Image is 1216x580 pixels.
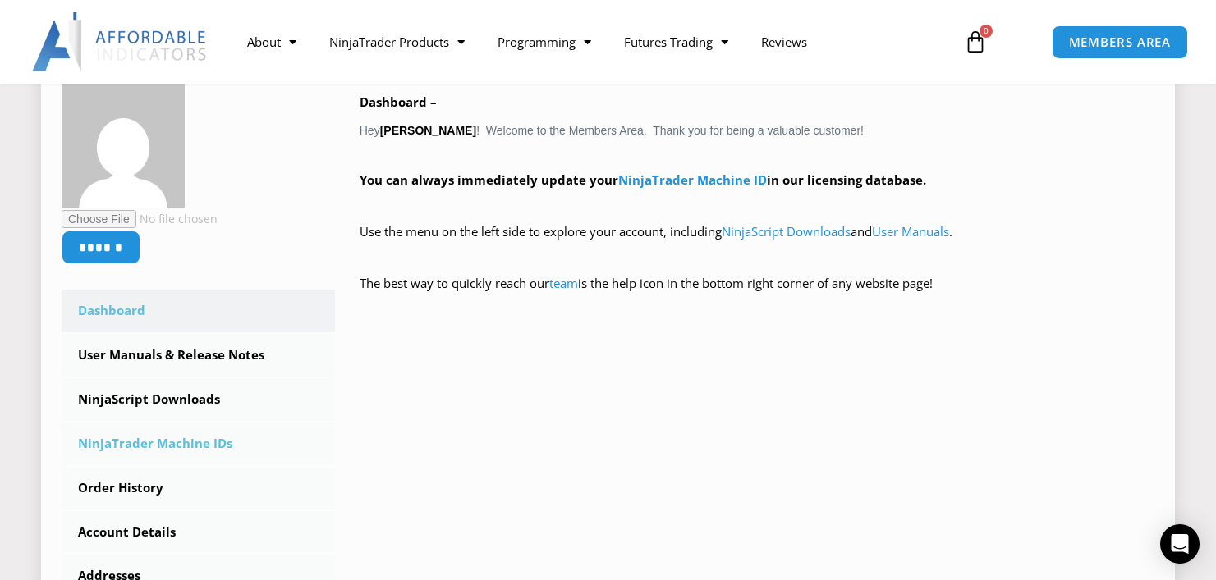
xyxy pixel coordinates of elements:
[745,23,824,61] a: Reviews
[360,171,926,188] strong: You can always immediately update your in our licensing database.
[618,171,767,188] a: NinjaTrader Machine ID
[360,221,1154,267] p: Use the menu on the left side to explore your account, including and .
[62,422,335,465] a: NinjaTrader Machine IDs
[360,91,1154,318] div: Hey ! Welcome to the Members Area. Thank you for being a valuable customer!
[62,467,335,509] a: Order History
[380,124,476,137] strong: [PERSON_NAME]
[1052,25,1189,59] a: MEMBERS AREA
[360,272,1154,318] p: The best way to quickly reach our is the help icon in the bottom right corner of any website page!
[313,23,481,61] a: NinjaTrader Products
[62,378,335,421] a: NinjaScript Downloads
[722,223,851,240] a: NinjaScript Downloads
[62,334,335,377] a: User Manuals & Release Notes
[32,12,209,71] img: LogoAI | Affordable Indicators – NinjaTrader
[231,23,313,61] a: About
[608,23,745,61] a: Futures Trading
[980,25,993,38] span: 0
[939,18,1012,66] a: 0
[360,94,437,110] b: Dashboard –
[481,23,608,61] a: Programming
[62,84,185,208] img: 6136a1d24d6ab2ed00fd7d3d87c19346e039aa021a8b48b02bf04aa8d5decb0a
[872,223,949,240] a: User Manuals
[1069,36,1172,48] span: MEMBERS AREA
[62,290,335,332] a: Dashboard
[231,23,948,61] nav: Menu
[62,511,335,554] a: Account Details
[549,275,578,291] a: team
[1160,524,1200,564] div: Open Intercom Messenger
